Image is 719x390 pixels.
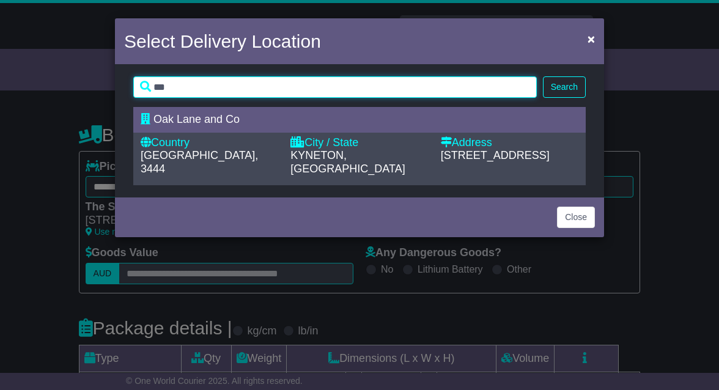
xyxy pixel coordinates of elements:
[543,76,586,98] button: Search
[124,28,321,55] h4: Select Delivery Location
[581,26,601,51] button: Close
[290,136,428,150] div: City / State
[441,136,578,150] div: Address
[141,136,278,150] div: Country
[557,207,595,228] button: Close
[588,32,595,46] span: ×
[153,113,240,125] span: Oak Lane and Co
[290,149,405,175] span: KYNETON, [GEOGRAPHIC_DATA]
[141,149,258,175] span: [GEOGRAPHIC_DATA], 3444
[441,149,550,161] span: [STREET_ADDRESS]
